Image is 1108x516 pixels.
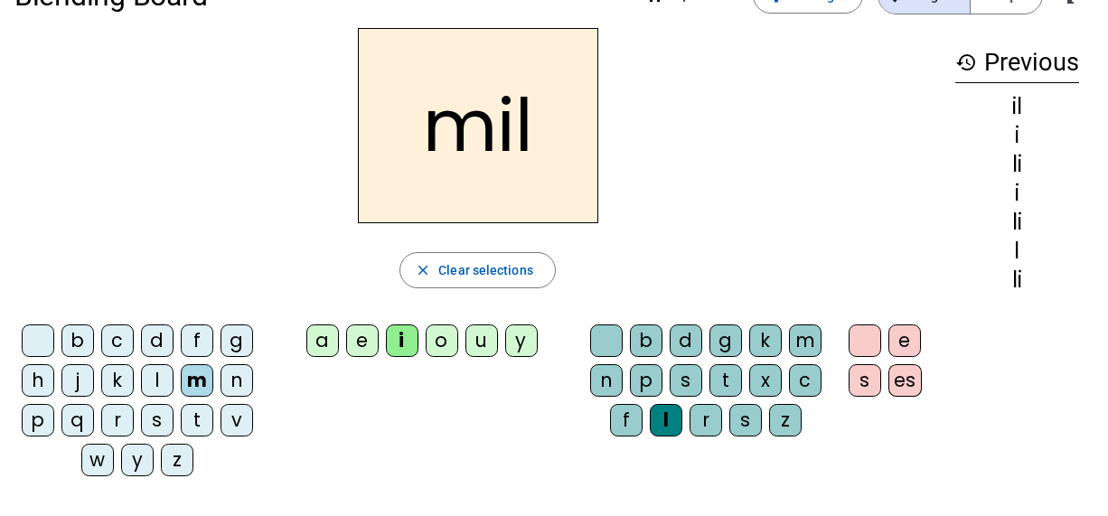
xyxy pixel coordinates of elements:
div: il [955,96,1079,117]
div: d [670,324,702,357]
div: r [101,404,134,436]
div: li [955,269,1079,291]
div: c [101,324,134,357]
div: x [749,364,782,397]
mat-icon: history [955,52,977,73]
div: a [306,324,339,357]
div: f [610,404,643,436]
div: s [141,404,174,436]
div: w [81,444,114,476]
div: r [690,404,722,436]
div: e [888,324,921,357]
div: g [221,324,253,357]
div: m [181,364,213,397]
div: j [61,364,94,397]
div: es [888,364,922,397]
div: y [121,444,154,476]
div: u [465,324,498,357]
mat-icon: close [415,262,431,278]
div: p [22,404,54,436]
div: v [221,404,253,436]
div: s [670,364,702,397]
div: z [769,404,802,436]
div: c [789,364,822,397]
div: b [61,324,94,357]
div: l [141,364,174,397]
div: y [505,324,538,357]
div: p [630,364,662,397]
div: k [749,324,782,357]
div: z [161,444,193,476]
div: e [346,324,379,357]
div: d [141,324,174,357]
div: n [221,364,253,397]
h2: mil [358,28,598,223]
div: l [955,240,1079,262]
div: q [61,404,94,436]
div: b [630,324,662,357]
div: li [955,154,1079,175]
div: i [386,324,418,357]
div: g [709,324,742,357]
div: t [181,404,213,436]
div: li [955,211,1079,233]
div: f [181,324,213,357]
div: n [590,364,623,397]
div: h [22,364,54,397]
div: i [955,183,1079,204]
h3: Previous [955,42,1079,83]
div: l [650,404,682,436]
div: o [426,324,458,357]
div: s [729,404,762,436]
span: Clear selections [438,259,533,281]
div: s [849,364,881,397]
div: t [709,364,742,397]
div: i [955,125,1079,146]
div: k [101,364,134,397]
button: Clear selections [399,252,556,288]
div: m [789,324,822,357]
